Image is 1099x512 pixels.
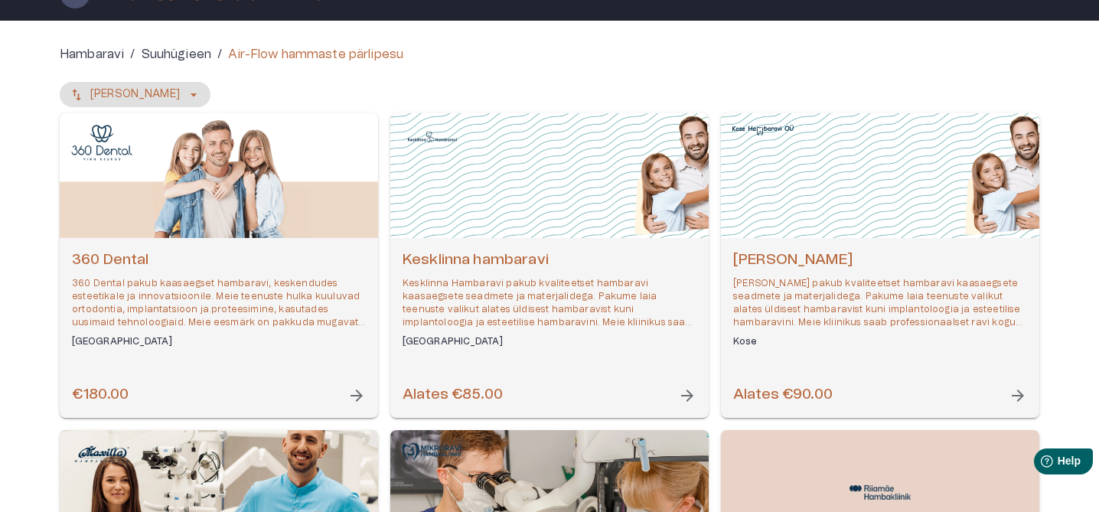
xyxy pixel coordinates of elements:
[403,335,696,348] h6: [GEOGRAPHIC_DATA]
[228,45,403,64] p: Air-Flow hammaste pärlipesu
[72,277,366,330] p: 360 Dental pakub kaasaegset hambaravi, keskendudes esteetikale ja innovatsioonile. Meie teenuste ...
[72,385,129,406] h6: €180.00
[403,277,696,330] p: Kesklinna Hambaravi pakub kvaliteetset hambaravi kaasaegsete seadmete ja materjalidega. Pakume la...
[733,250,1027,271] h6: [PERSON_NAME]
[72,250,366,271] h6: 360 Dental
[217,45,222,64] p: /
[402,442,463,461] img: Mikroravi Hambakliinik logo
[60,45,124,64] a: Hambaravi
[733,277,1027,330] p: [PERSON_NAME] pakub kvaliteetset hambaravi kaasaegsete seadmete ja materjalidega. Pakume laia tee...
[721,113,1039,418] a: Open selected supplier available booking dates
[90,86,180,103] p: [PERSON_NAME]
[130,45,135,64] p: /
[403,385,503,406] h6: Alates €85.00
[71,442,132,466] img: Maxilla Hambakliinik logo
[71,125,132,161] img: 360 Dental logo
[60,82,210,107] button: [PERSON_NAME]
[733,335,1027,348] h6: Kose
[1009,386,1027,405] span: arrow_forward
[390,113,709,418] a: Open selected supplier available booking dates
[733,385,833,406] h6: Alates €90.00
[980,442,1099,485] iframe: Help widget launcher
[347,386,366,405] span: arrow_forward
[402,125,463,149] img: Kesklinna hambaravi logo
[732,125,794,135] img: Kose Hambaravi logo
[60,113,378,418] a: Open selected supplier available booking dates
[403,250,696,271] h6: Kesklinna hambaravi
[142,45,212,64] a: Suuhügieen
[850,485,911,499] img: Riiamäe Hambakliinik logo
[678,386,696,405] span: arrow_forward
[72,335,366,348] h6: [GEOGRAPHIC_DATA]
